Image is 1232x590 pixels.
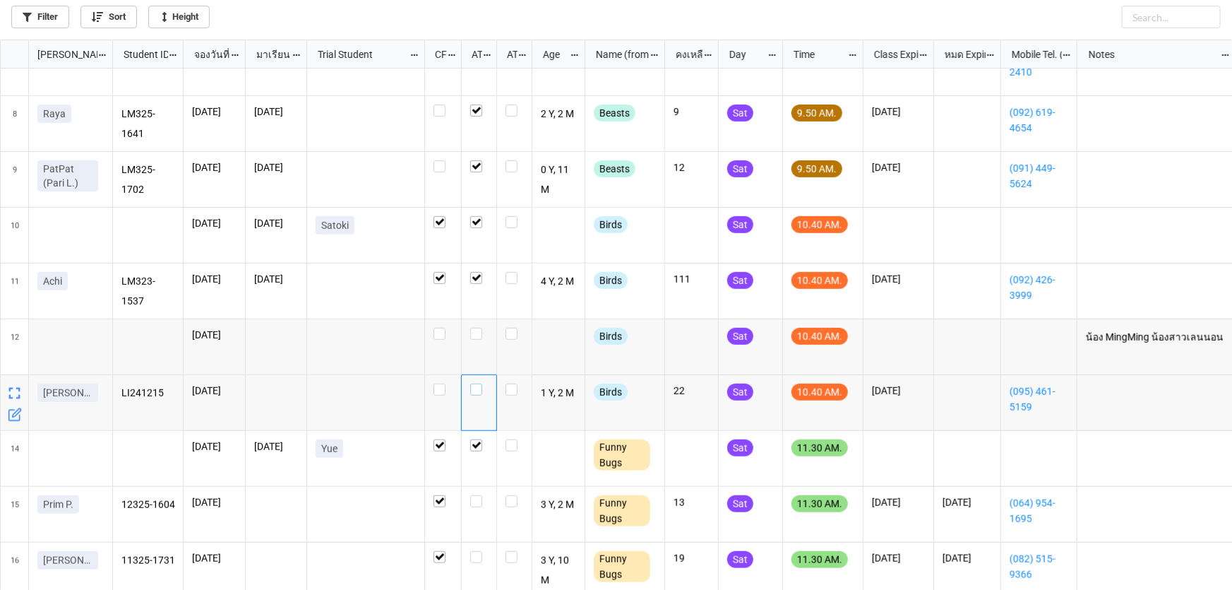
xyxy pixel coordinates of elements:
div: Funny Bugs [594,439,650,471]
div: Beasts [594,105,635,122]
div: Time [785,47,848,62]
div: Sat [727,384,753,401]
p: 22 [674,384,710,398]
p: LM323-1537 [121,272,175,310]
p: 4 Y, 2 M [541,272,577,292]
p: [DATE] [192,272,237,286]
div: 9.50 AM. [791,105,842,122]
div: grid [1,40,113,69]
p: 12325-1604 [121,495,175,515]
div: Funny Bugs [594,551,650,582]
a: Height [148,6,210,28]
div: Sat [727,328,753,345]
p: [DATE] [254,160,298,175]
p: [DATE] [192,384,237,398]
div: Birds [594,216,628,233]
p: Raya [43,107,66,121]
div: หมด Expired date (from [PERSON_NAME] Name) [936,47,986,62]
div: Day [721,47,767,62]
span: 10 [11,208,19,263]
div: 11.30 AM. [791,495,848,512]
p: [DATE] [192,439,237,454]
p: 19 [674,551,710,565]
p: [DATE] [192,495,237,509]
div: ATK [498,47,518,62]
p: LM325-1641 [121,105,175,143]
div: Sat [727,216,753,233]
span: 15 [11,487,19,542]
div: 10.40 AM. [791,328,848,345]
div: Student ID (from [PERSON_NAME] Name) [115,47,168,62]
div: 10.40 AM. [791,216,848,233]
p: [DATE] [872,495,925,509]
div: Sat [727,551,753,568]
p: Prim P. [43,497,73,512]
span: 11 [11,264,19,319]
div: Sat [727,105,753,122]
div: 9.50 AM. [791,160,842,177]
div: Age [534,47,570,62]
p: [DATE] [192,328,237,342]
div: ATT [463,47,483,62]
div: Birds [594,272,628,289]
p: [DATE] [254,216,298,230]
a: (095) 461-5159 [1010,384,1068,415]
p: [DATE] [872,551,925,565]
p: 2 Y, 2 M [541,105,577,124]
div: คงเหลือ (from Nick Name) [667,47,704,62]
span: 12 [11,319,19,374]
div: Sat [727,272,753,289]
a: Filter [11,6,69,28]
p: [DATE] [192,216,237,230]
p: 13 [674,495,710,509]
p: 11325-1731 [121,551,175,571]
p: 0 Y, 11 M [541,160,577,199]
a: (064) 954-1695 [1010,495,1068,526]
div: [PERSON_NAME] Name [29,47,97,62]
div: Sat [727,439,753,456]
p: 1 Y, 2 M [541,384,577,403]
a: (092) 619-4654 [1010,105,1068,136]
p: Satoki [321,218,349,232]
div: จองวันที่ [186,47,231,62]
p: [PERSON_NAME] [43,553,92,567]
div: 10.40 AM. [791,384,848,401]
div: Birds [594,384,628,401]
a: (091) 449-5624 [1010,160,1068,191]
div: 11.30 AM. [791,439,848,456]
p: 12 [674,160,710,175]
p: Achi [43,274,62,288]
div: 10.40 AM. [791,272,848,289]
span: 14 [11,431,19,486]
div: Sat [727,160,753,177]
p: [DATE] [254,272,298,286]
div: Trial Student [309,47,409,62]
input: Search... [1122,6,1221,28]
span: 9 [13,152,17,207]
p: LI241215 [121,384,175,403]
div: มาเรียน [248,47,292,62]
p: [DATE] [254,439,298,454]
p: [DATE] [872,384,925,398]
div: Class Expiration [866,47,919,62]
div: Beasts [594,160,635,177]
a: (092) 426-3999 [1010,272,1068,303]
p: [DATE] [192,105,237,119]
p: น้อง MingMing น้องสาวเลนนอน [1086,328,1228,348]
p: [DATE] [943,495,992,509]
div: Sat [727,495,753,512]
div: Notes [1080,47,1221,62]
div: Name (from Class) [587,47,650,62]
p: [DATE] [943,551,992,565]
div: Mobile Tel. (from Nick Name) [1003,47,1062,62]
p: [DATE] [872,105,925,119]
p: [DATE] [192,551,237,565]
p: [DATE] [872,160,925,175]
a: (082) 515-9366 [1010,551,1068,582]
p: Yue [321,442,337,456]
div: 11.30 AM. [791,551,848,568]
div: Funny Bugs [594,495,650,526]
p: 111 [674,272,710,286]
a: Sort [80,6,137,28]
p: 3 Y, 10 M [541,551,577,589]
